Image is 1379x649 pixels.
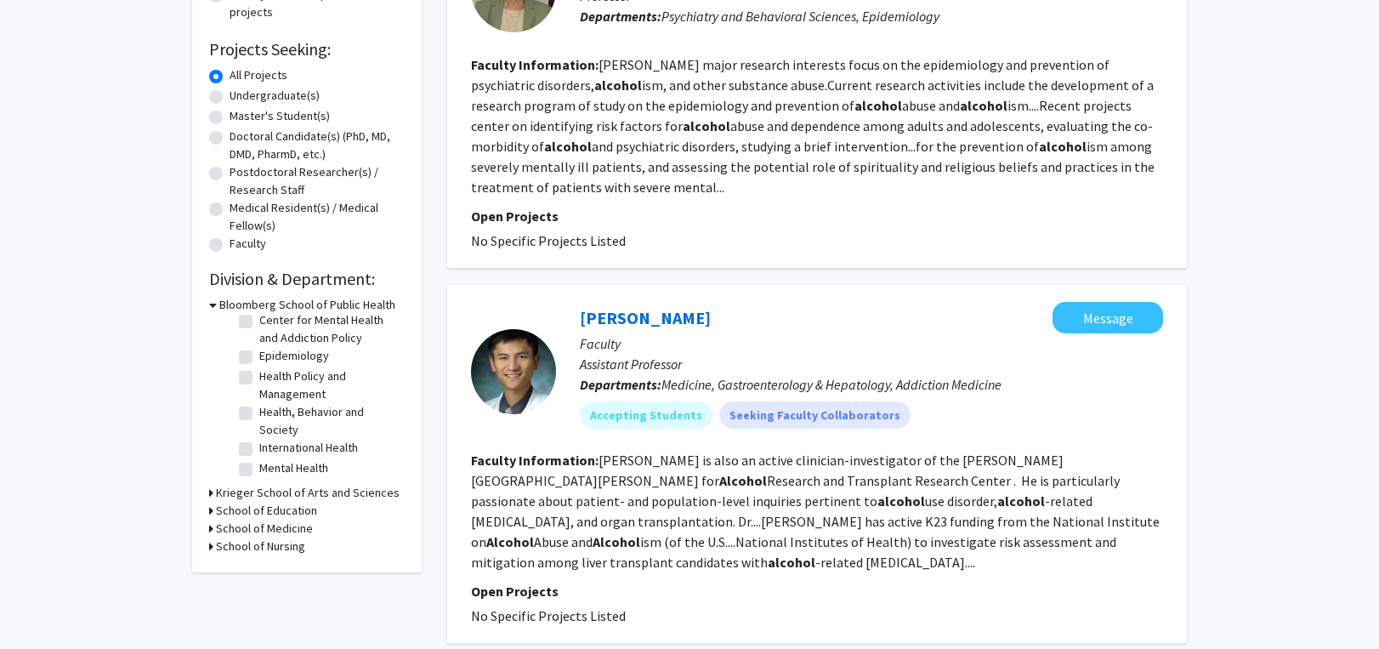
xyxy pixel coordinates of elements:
iframe: Chat [13,572,72,636]
button: Message Victor Chen [1053,302,1163,333]
b: alcohol [768,554,815,571]
b: alcohol [997,492,1045,510]
b: Faculty Information: [471,56,599,73]
h3: Bloomberg School of Public Health [219,296,395,314]
h2: Division & Department: [209,269,405,289]
label: Postdoctoral Researcher(s) / Research Staff [230,163,405,199]
a: [PERSON_NAME] [580,307,711,328]
label: Undergraduate(s) [230,87,320,105]
p: Faculty [580,333,1163,354]
p: Assistant Professor [580,354,1163,374]
label: Master's Student(s) [230,107,330,125]
b: alcohol [544,138,592,155]
p: Open Projects [471,581,1163,601]
b: alcohol [683,117,730,134]
h3: School of Medicine [216,520,313,538]
label: Mental Health [259,459,328,477]
label: Center for Mental Health and Addiction Policy [259,311,400,347]
mat-chip: Seeking Faculty Collaborators [719,401,911,429]
b: alcohol [1039,138,1087,155]
span: Medicine, Gastroenterology & Hepatology, Addiction Medicine [661,376,1002,393]
label: Epidemiology [259,347,329,365]
label: Doctoral Candidate(s) (PhD, MD, DMD, PharmD, etc.) [230,128,405,163]
label: International Health [259,439,358,457]
span: No Specific Projects Listed [471,607,626,624]
label: Faculty [230,235,266,253]
label: All Projects [230,66,287,84]
b: Alcohol [486,533,534,550]
mat-chip: Accepting Students [580,401,712,429]
b: Departments: [580,376,661,393]
h2: Projects Seeking: [209,39,405,60]
b: Departments: [580,8,661,25]
b: alcohol [594,77,642,94]
h3: School of Education [216,502,317,520]
b: Alcohol [719,472,767,489]
span: No Specific Projects Listed [471,232,626,249]
label: Medical Resident(s) / Medical Fellow(s) [230,199,405,235]
b: alcohol [877,492,925,510]
span: Psychiatry and Behavioral Sciences, Epidemiology [661,8,939,25]
b: Alcohol [593,533,640,550]
b: alcohol [854,97,902,114]
p: Open Projects [471,206,1163,226]
label: Health Policy and Management [259,367,400,403]
b: Faculty Information: [471,452,599,469]
b: alcohol [960,97,1007,114]
h3: Krieger School of Arts and Sciences [216,484,400,502]
h3: School of Nursing [216,538,305,555]
fg-read-more: [PERSON_NAME] major research interests focus on the epidemiology and prevention of psychiatric di... [471,56,1155,196]
fg-read-more: [PERSON_NAME] is also an active clinician-investigator of the [PERSON_NAME][GEOGRAPHIC_DATA][PERS... [471,452,1160,571]
label: Health, Behavior and Society [259,403,400,439]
